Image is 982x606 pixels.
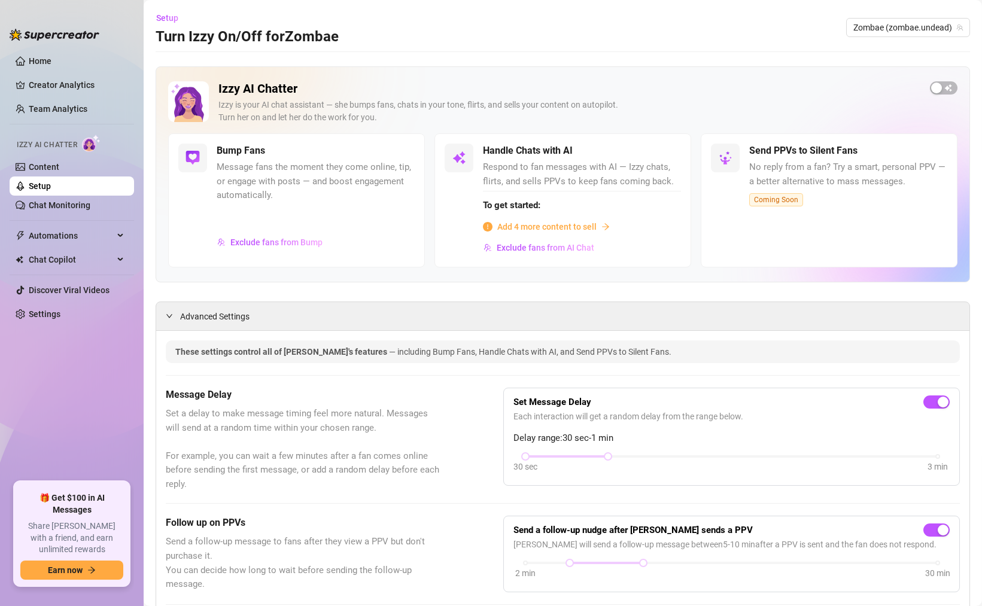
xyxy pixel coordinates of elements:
strong: To get started: [483,200,540,211]
a: Discover Viral Videos [29,285,110,295]
span: expanded [166,312,173,319]
div: Izzy is your AI chat assistant — she bumps fans, chats in your tone, flirts, and sells your conte... [218,99,920,124]
a: Team Analytics [29,104,87,114]
span: — including Bump Fans, Handle Chats with AI, and Send PPVs to Silent Fans. [389,347,671,357]
span: Send a follow-up message to fans after they view a PPV but don't purchase it. You can decide how ... [166,535,443,591]
span: Message fans the moment they come online, tip, or engage with posts — and boost engagement automa... [217,160,415,203]
a: Chat Monitoring [29,200,90,210]
strong: Set Message Delay [513,397,591,407]
span: Earn now [48,565,83,575]
button: Earn nowarrow-right [20,561,123,580]
span: Delay range: 30 sec - 1 min [513,431,950,446]
h3: Turn Izzy On/Off for Zombae [156,28,339,47]
img: Izzy AI Chatter [168,81,209,122]
a: Content [29,162,59,172]
a: Settings [29,309,60,319]
span: Chat Copilot [29,250,114,269]
span: Coming Soon [749,193,803,206]
img: svg%3e [484,243,492,252]
div: 30 min [925,567,950,580]
h5: Follow up on PPVs [166,516,443,530]
img: svg%3e [217,238,226,246]
span: Share [PERSON_NAME] with a friend, and earn unlimited rewards [20,520,123,556]
h5: Message Delay [166,388,443,402]
h5: Send PPVs to Silent Fans [749,144,858,158]
span: 🎁 Get $100 in AI Messages [20,492,123,516]
iframe: Intercom live chat [941,565,970,594]
button: Exclude fans from Bump [217,233,323,252]
span: Zombae (zombae.undead) [853,19,963,36]
span: Automations [29,226,114,245]
button: Setup [156,8,188,28]
button: Exclude fans from AI Chat [483,238,595,257]
img: svg%3e [718,151,732,165]
span: Each interaction will get a random delay from the range below. [513,410,950,423]
img: svg%3e [186,151,200,165]
div: 3 min [928,460,948,473]
a: Setup [29,181,51,191]
span: arrow-right [601,223,610,231]
strong: Send a follow-up nudge after [PERSON_NAME] sends a PPV [513,525,753,535]
span: info-circle [483,222,492,232]
span: thunderbolt [16,231,25,240]
span: Izzy AI Chatter [17,139,77,151]
span: Respond to fan messages with AI — Izzy chats, flirts, and sells PPVs to keep fans coming back. [483,160,681,188]
div: expanded [166,309,180,322]
a: Creator Analytics [29,75,124,95]
span: arrow-right [87,566,96,574]
span: Exclude fans from Bump [230,237,323,247]
h5: Handle Chats with AI [483,144,573,158]
span: Setup [156,13,178,23]
span: Exclude fans from AI Chat [497,243,594,252]
img: AI Chatter [82,135,101,152]
a: Home [29,56,51,66]
img: svg%3e [452,151,466,165]
img: logo-BBDzfeDw.svg [10,29,99,41]
span: [PERSON_NAME] will send a follow-up message between 5 - 10 min after a PPV is sent and the fan do... [513,538,950,551]
h5: Bump Fans [217,144,265,158]
span: Add 4 more content to sell [497,220,597,233]
span: team [956,24,963,31]
span: No reply from a fan? Try a smart, personal PPV — a better alternative to mass messages. [749,160,947,188]
div: 2 min [515,567,536,580]
h2: Izzy AI Chatter [218,81,920,96]
span: Set a delay to make message timing feel more natural. Messages will send at a random time within ... [166,407,443,491]
span: Advanced Settings [180,310,250,323]
img: Chat Copilot [16,255,23,264]
span: These settings control all of [PERSON_NAME]'s features [175,347,389,357]
div: 30 sec [513,460,537,473]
